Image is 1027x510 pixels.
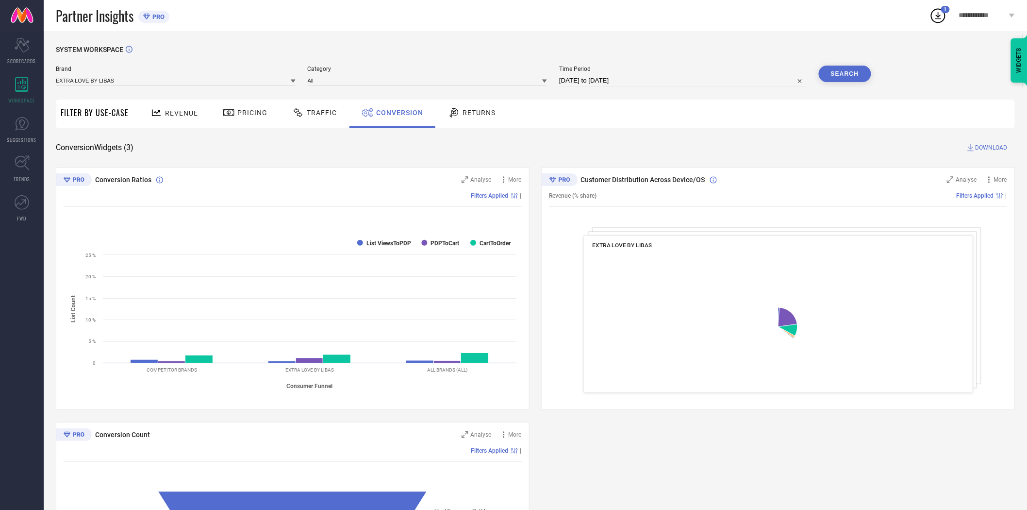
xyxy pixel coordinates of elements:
[308,66,547,72] span: Category
[85,253,96,258] text: 25 %
[480,240,511,247] text: CartToOrder
[88,339,96,344] text: 5 %
[471,176,492,183] span: Analyse
[1006,192,1007,199] span: |
[471,447,509,454] span: Filters Applied
[944,6,947,13] span: 1
[95,431,150,439] span: Conversion Count
[61,107,129,119] span: Filter By Use-Case
[559,66,807,72] span: Time Period
[520,192,522,199] span: |
[85,317,96,323] text: 10 %
[520,447,522,454] span: |
[463,109,496,117] span: Returns
[17,215,27,222] span: FWD
[462,431,468,438] svg: Zoom
[376,109,423,117] span: Conversion
[237,109,267,117] span: Pricing
[542,173,578,188] div: Premium
[957,192,994,199] span: Filters Applied
[471,431,492,438] span: Analyse
[581,176,705,184] span: Customer Distribution Across Device/OS
[592,242,651,249] span: EXTRA LOVE BY LIBAS
[93,360,96,366] text: 0
[462,176,468,183] svg: Zoom
[509,176,522,183] span: More
[307,109,337,117] span: Traffic
[95,176,151,184] span: Conversion Ratios
[150,13,165,20] span: PRO
[56,428,92,443] div: Premium
[56,143,133,153] span: Conversion Widgets ( 3 )
[976,143,1008,153] span: DOWNLOAD
[85,296,96,301] text: 15 %
[8,57,36,65] span: SCORECARDS
[559,75,807,86] input: Select time period
[994,176,1007,183] span: More
[165,109,198,117] span: Revenue
[285,367,334,373] text: EXTRA LOVE BY LIBAS
[509,431,522,438] span: More
[9,97,35,104] span: WORKSPACE
[956,176,977,183] span: Analyse
[431,240,460,247] text: PDPToCart
[7,136,37,143] span: SUGGESTIONS
[56,173,92,188] div: Premium
[14,175,30,183] span: TRENDS
[471,192,509,199] span: Filters Applied
[56,66,296,72] span: Brand
[947,176,954,183] svg: Zoom
[366,240,411,247] text: List ViewsToPDP
[929,7,947,24] div: Open download list
[56,46,123,53] span: SYSTEM WORKSPACE
[287,383,333,390] tspan: Consumer Funnel
[549,192,597,199] span: Revenue (% share)
[70,295,77,323] tspan: List Count
[56,6,133,26] span: Partner Insights
[819,66,871,82] button: Search
[147,367,197,373] text: COMPETITOR BRANDS
[85,274,96,279] text: 20 %
[428,367,468,373] text: ALL BRANDS (ALL)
